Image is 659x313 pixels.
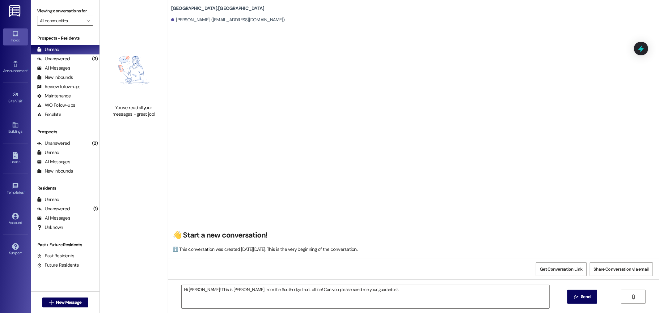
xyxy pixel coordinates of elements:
i:  [49,300,53,305]
a: Templates • [3,181,28,197]
div: New Inbounds [37,168,73,174]
h2: 👋 Start a new conversation! [173,230,651,240]
div: Unanswered [37,140,70,147]
div: (3) [91,54,99,64]
span: Share Conversation via email [594,266,649,272]
button: Send [567,290,597,304]
img: empty-state [107,39,161,101]
a: Inbox [3,28,28,45]
div: Residents [31,185,99,191]
div: Unanswered [37,56,70,62]
div: Prospects + Residents [31,35,99,41]
a: Buildings [3,120,28,136]
div: ℹ️ This conversation was created [DATE][DATE]. This is the very beginning of the conversation. [173,246,651,253]
div: Maintenance [37,93,71,99]
div: Unanswered [37,206,70,212]
input: All communities [40,16,83,26]
div: (1) [92,204,99,214]
i:  [631,294,636,299]
span: New Message [56,299,81,306]
span: • [24,189,25,194]
div: Prospects [31,129,99,135]
button: Get Conversation Link [536,262,586,276]
div: You've read all your messages - great job! [107,105,161,118]
div: [PERSON_NAME]. ([EMAIL_ADDRESS][DOMAIN_NAME]) [171,17,285,23]
img: ResiDesk Logo [9,5,22,17]
div: New Inbounds [37,74,73,81]
div: Unread [37,149,59,156]
div: Unread [37,196,59,203]
span: • [27,68,28,72]
i:  [574,294,578,299]
div: All Messages [37,65,70,71]
div: Review follow-ups [37,84,80,90]
b: [GEOGRAPHIC_DATA]: [GEOGRAPHIC_DATA] [171,5,264,12]
span: • [22,98,23,102]
div: WO Follow-ups [37,102,75,109]
a: Account [3,211,28,228]
label: Viewing conversations for [37,6,93,16]
span: Get Conversation Link [540,266,582,272]
span: Send [581,294,590,300]
div: All Messages [37,159,70,165]
a: Support [3,241,28,258]
div: Past + Future Residents [31,242,99,248]
div: Unread [37,46,59,53]
i:  [87,18,90,23]
textarea: Hi [PERSON_NAME]! This is [PERSON_NAME] from the Southridge front office! Can you please send me ... [182,285,549,308]
div: Escalate [37,111,61,118]
div: Future Residents [37,262,79,268]
button: Share Conversation via email [590,262,653,276]
a: Leads [3,150,28,167]
div: (2) [91,139,99,148]
div: Past Residents [37,253,74,259]
button: New Message [42,298,88,307]
div: All Messages [37,215,70,221]
a: Site Visit • [3,89,28,106]
div: Unknown [37,224,63,231]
